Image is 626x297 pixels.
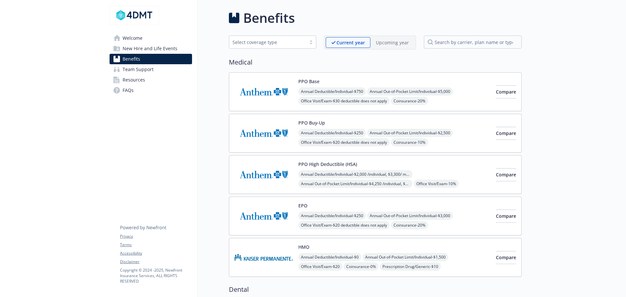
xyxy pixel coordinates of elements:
span: Prescription Drug/Generic - $10 [380,262,441,271]
span: FAQs [123,85,134,96]
span: Annual Deductible/Individual - $0 [298,253,361,261]
span: Coinsurance - 0% [344,262,379,271]
p: Upcoming year [376,39,409,46]
span: Compare [496,171,516,178]
span: Resources [123,75,145,85]
button: Compare [496,210,516,223]
img: Anthem Blue Cross carrier logo [234,119,293,147]
a: Welcome [110,33,192,43]
span: Annual Deductible/Individual - $250 [298,212,366,220]
span: Office Visit/Exam - 10% [414,180,459,188]
span: Compare [496,213,516,219]
button: Compare [496,168,516,181]
span: Annual Out-of-Pocket Limit/Individual - $5,000 [367,87,453,96]
span: Office Visit/Exam - $20 deductible does not apply [298,138,390,146]
span: Office Visit/Exam - $20 [298,262,342,271]
p: Copyright © 2024 - 2025 , Newfront Insurance Services, ALL RIGHTS RESERVED [120,267,192,284]
button: PPO High Deductible (HSA) [298,161,357,168]
a: FAQs [110,85,192,96]
button: EPO [298,202,307,209]
button: PPO Base [298,78,320,85]
span: Annual Deductible/Individual - $2,000 /individual, $3,300/ member [298,170,412,178]
span: Coinsurance - 20% [391,97,428,105]
span: Office Visit/Exam - $30 deductible does not apply [298,97,390,105]
span: New Hire and Life Events [123,43,177,54]
a: Benefits [110,54,192,64]
span: Compare [496,89,516,95]
a: Privacy [120,233,192,239]
span: Compare [496,254,516,260]
a: Resources [110,75,192,85]
a: Accessibility [120,250,192,256]
a: New Hire and Life Events [110,43,192,54]
img: Kaiser Permanente Insurance Company carrier logo [234,244,293,271]
input: search by carrier, plan name or type [424,36,522,49]
img: Anthem Blue Cross carrier logo [234,202,293,230]
img: Anthem Blue Cross carrier logo [234,78,293,106]
h2: Dental [229,285,522,294]
p: Current year [336,39,365,46]
button: Compare [496,127,516,140]
span: Team Support [123,64,154,75]
span: Annual Deductible/Individual - $250 [298,129,366,137]
a: Terms [120,242,192,248]
span: Benefits [123,54,140,64]
h1: Benefits [243,8,295,28]
button: PPO Buy-Up [298,119,325,126]
button: HMO [298,244,309,250]
span: Compare [496,130,516,136]
span: Coinsurance - 10% [391,138,428,146]
h2: Medical [229,57,522,67]
button: Compare [496,251,516,264]
span: Office Visit/Exam - $20 deductible does not apply [298,221,390,229]
img: Anthem Blue Cross carrier logo [234,161,293,188]
button: Compare [496,85,516,98]
span: Welcome [123,33,142,43]
span: Annual Deductible/Individual - $750 [298,87,366,96]
a: Team Support [110,64,192,75]
span: Annual Out-of-Pocket Limit/Individual - $3,000 [367,212,453,220]
span: Annual Out-of-Pocket Limit/Individual - $4,250 /individual, $4,250/ member [298,180,412,188]
span: Annual Out-of-Pocket Limit/Individual - $2,500 [367,129,453,137]
div: Select coverage type [232,39,303,46]
a: Disclaimer [120,259,192,265]
span: Coinsurance - 20% [391,221,428,229]
span: Annual Out-of-Pocket Limit/Individual - $1,500 [363,253,448,261]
